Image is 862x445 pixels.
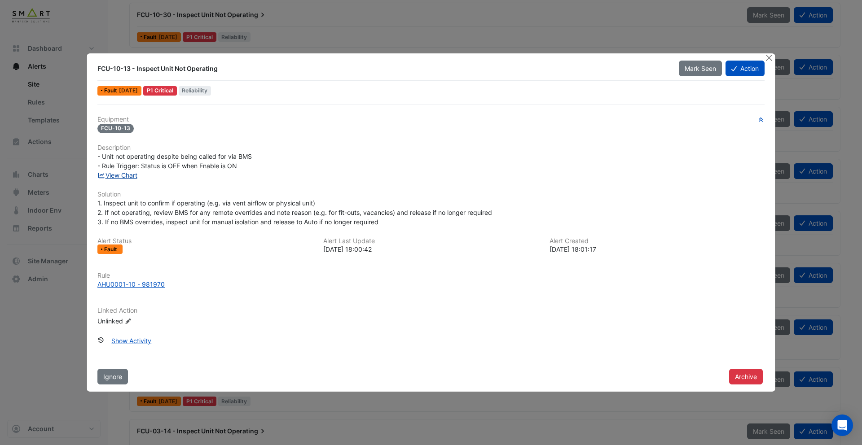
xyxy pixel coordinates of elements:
[97,272,765,279] h6: Rule
[119,87,138,94] span: Sat 11-Oct-2025 04:00 AEDT
[323,244,538,254] div: [DATE] 18:00:42
[729,369,763,384] button: Archive
[97,316,205,326] div: Unlinked
[97,191,765,198] h6: Solution
[97,124,134,133] span: FCU-10-13
[104,247,119,252] span: Fault
[97,279,165,289] div: AHU0001-10 - 981970
[323,237,538,245] h6: Alert Last Update
[97,307,765,314] h6: Linked Action
[97,116,765,123] h6: Equipment
[97,199,492,226] span: 1. Inspect unit to confirm if operating (e.g. via vent airflow or physical unit) 2. If not operat...
[143,86,177,96] div: P1 Critical
[679,61,722,76] button: Mark Seen
[97,279,765,289] a: AHU0001-10 - 981970
[831,414,853,436] div: Open Intercom Messenger
[97,144,765,152] h6: Description
[726,61,765,76] button: Action
[179,86,211,96] span: Reliability
[97,237,312,245] h6: Alert Status
[550,244,765,254] div: [DATE] 18:01:17
[97,369,128,384] button: Ignore
[125,318,132,325] fa-icon: Edit Linked Action
[764,53,774,63] button: Close
[97,64,668,73] div: FCU-10-13 - Inspect Unit Not Operating
[97,171,137,179] a: View Chart
[685,65,716,72] span: Mark Seen
[106,333,157,349] button: Show Activity
[104,88,119,93] span: Fault
[97,153,252,170] span: - Unit not operating despite being called for via BMS - Rule Trigger: Status is OFF when Enable i...
[103,373,122,380] span: Ignore
[550,237,765,245] h6: Alert Created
